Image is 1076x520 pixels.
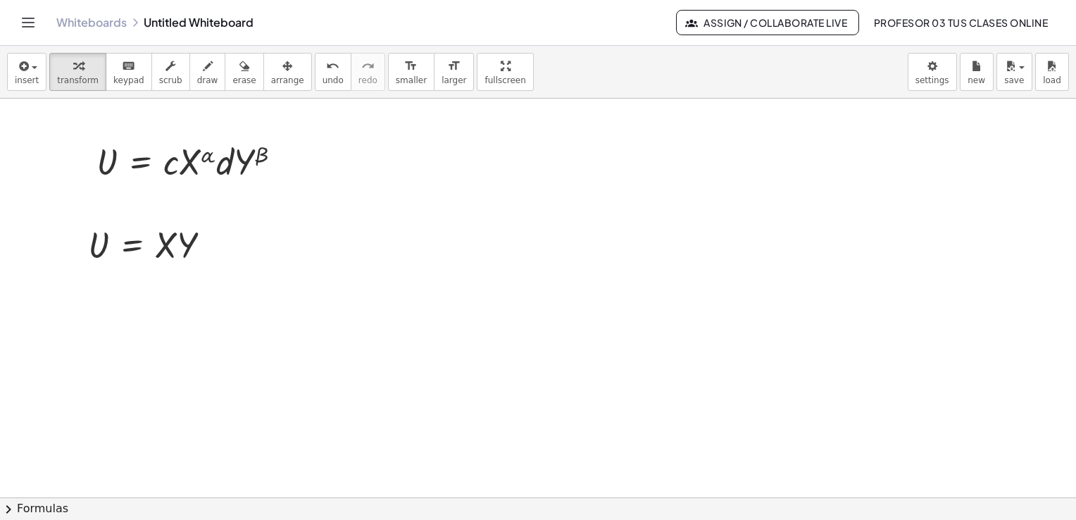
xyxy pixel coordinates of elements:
button: scrub [151,53,190,91]
span: transform [57,75,99,85]
button: new [960,53,994,91]
span: new [968,75,985,85]
span: erase [232,75,256,85]
span: Profesor 03 Tus Clases Online [873,16,1048,29]
span: redo [358,75,377,85]
span: draw [197,75,218,85]
span: scrub [159,75,182,85]
span: larger [442,75,466,85]
span: keypad [113,75,144,85]
span: insert [15,75,39,85]
span: Assign / Collaborate Live [688,16,848,29]
span: arrange [271,75,304,85]
button: transform [49,53,106,91]
a: Whiteboards [56,16,127,30]
span: undo [323,75,344,85]
span: save [1004,75,1024,85]
i: format_size [447,58,461,75]
i: redo [361,58,375,75]
button: format_sizesmaller [388,53,434,91]
button: settings [908,53,957,91]
button: draw [189,53,226,91]
i: keyboard [122,58,135,75]
button: undoundo [315,53,351,91]
button: redoredo [351,53,385,91]
button: load [1035,53,1069,91]
span: settings [915,75,949,85]
i: format_size [404,58,418,75]
span: smaller [396,75,427,85]
button: Toggle navigation [17,11,39,34]
button: insert [7,53,46,91]
button: fullscreen [477,53,533,91]
span: fullscreen [484,75,525,85]
button: format_sizelarger [434,53,474,91]
button: erase [225,53,263,91]
span: load [1043,75,1061,85]
button: Profesor 03 Tus Clases Online [862,10,1059,35]
button: save [996,53,1032,91]
button: keyboardkeypad [106,53,152,91]
button: arrange [263,53,312,91]
i: undo [326,58,339,75]
button: Assign / Collaborate Live [676,10,860,35]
